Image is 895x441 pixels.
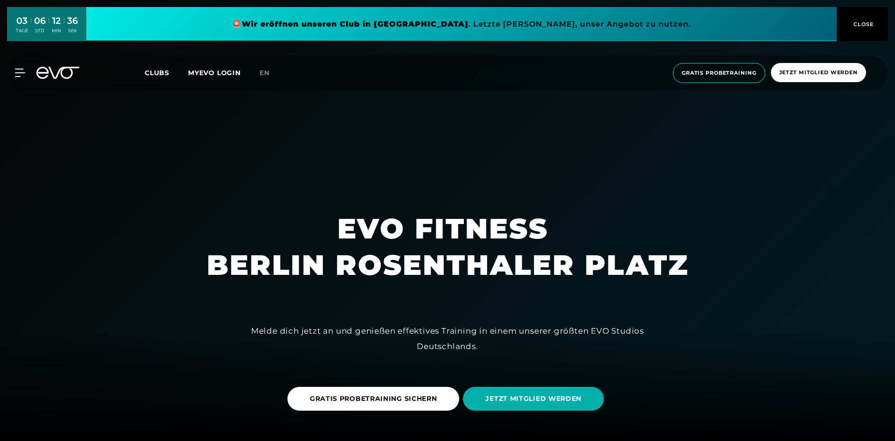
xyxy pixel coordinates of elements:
[34,14,46,28] div: 06
[837,7,888,41] button: CLOSE
[63,15,65,40] div: :
[238,323,657,354] div: Melde dich jetzt an und genießen effektives Training in einem unserer größten EVO Studios Deutsch...
[259,69,270,77] span: en
[30,15,32,40] div: :
[34,28,46,34] div: STD
[52,14,61,28] div: 12
[16,14,28,28] div: 03
[463,380,608,418] a: JETZT MITGLIED WERDEN
[670,63,768,83] a: Gratis Probetraining
[485,394,581,404] span: JETZT MITGLIED WERDEN
[16,28,28,34] div: TAGE
[259,68,281,78] a: en
[851,20,874,28] span: CLOSE
[207,210,689,283] h1: EVO FITNESS BERLIN ROSENTHALER PLATZ
[188,69,241,77] a: MYEVO LOGIN
[67,14,78,28] div: 36
[682,69,756,77] span: Gratis Probetraining
[145,69,169,77] span: Clubs
[67,28,78,34] div: SEK
[145,68,188,77] a: Clubs
[779,69,858,77] span: Jetzt Mitglied werden
[310,394,437,404] span: GRATIS PROBETRAINING SICHERN
[768,63,869,83] a: Jetzt Mitglied werden
[52,28,61,34] div: MIN
[48,15,49,40] div: :
[287,380,463,418] a: GRATIS PROBETRAINING SICHERN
